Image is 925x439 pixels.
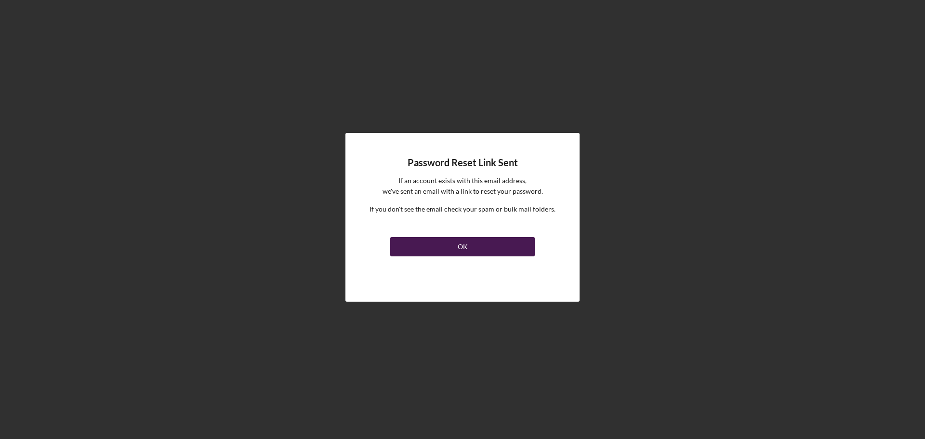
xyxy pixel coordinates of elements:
[390,237,535,256] button: OK
[390,233,535,256] a: OK
[408,157,518,168] h4: Password Reset Link Sent
[370,204,555,214] p: If you don't see the email check your spam or bulk mail folders.
[383,175,543,197] p: If an account exists with this email address, we've sent an email with a link to reset your passw...
[458,237,468,256] div: OK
